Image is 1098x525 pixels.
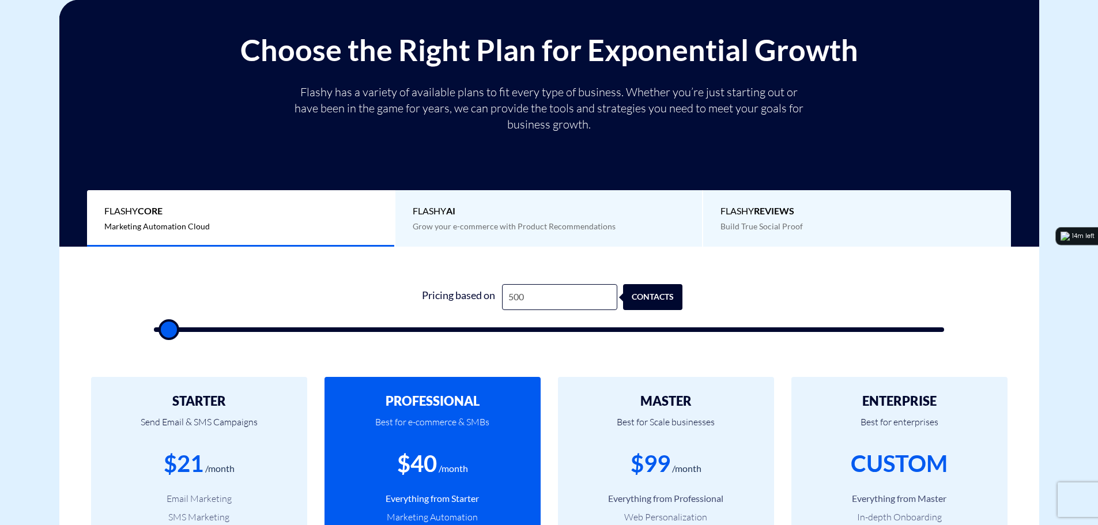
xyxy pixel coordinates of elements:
[397,447,437,480] div: $40
[108,511,290,524] li: SMS Marketing
[108,492,290,505] li: Email Marketing
[205,462,235,475] div: /month
[164,447,203,480] div: $21
[851,447,948,480] div: CUSTOM
[439,462,468,475] div: /month
[342,511,523,524] li: Marketing Automation
[809,394,990,408] h2: ENTERPRISE
[631,447,670,480] div: $99
[575,408,757,447] p: Best for Scale businesses
[672,462,701,475] div: /month
[446,205,455,216] b: AI
[575,394,757,408] h2: MASTER
[104,205,377,218] span: Flashy
[1072,232,1095,241] div: 14m left
[720,205,994,218] span: Flashy
[1061,232,1070,241] img: logo
[342,394,523,408] h2: PROFESSIONAL
[633,284,693,310] div: contacts
[68,33,1031,66] h2: Choose the Right Plan for Exponential Growth
[290,84,809,133] p: Flashy has a variety of available plans to fit every type of business. Whether you’re just starti...
[416,284,502,310] div: Pricing based on
[413,205,685,218] span: Flashy
[108,394,290,408] h2: STARTER
[104,221,210,231] span: Marketing Automation Cloud
[342,408,523,447] p: Best for e-commerce & SMBs
[720,221,803,231] span: Build True Social Proof
[342,492,523,505] li: Everything from Starter
[138,205,163,216] b: Core
[108,408,290,447] p: Send Email & SMS Campaigns
[809,492,990,505] li: Everything from Master
[413,221,616,231] span: Grow your e-commerce with Product Recommendations
[809,408,990,447] p: Best for enterprises
[575,492,757,505] li: Everything from Professional
[754,205,794,216] b: REVIEWS
[809,511,990,524] li: In-depth Onboarding
[575,511,757,524] li: Web Personalization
